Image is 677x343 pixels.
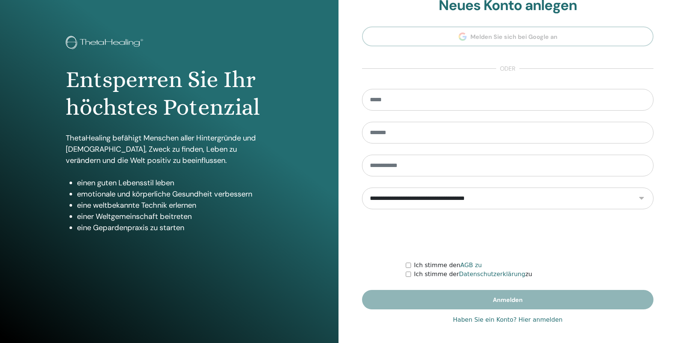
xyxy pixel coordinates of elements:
[459,271,525,278] a: Datenschutzerklärung
[451,220,565,250] iframe: reCAPTCHA
[414,270,532,279] label: Ich stimme der zu
[66,66,273,121] h1: Entsperren Sie Ihr höchstes Potenzial
[77,188,273,200] li: emotionale und körperliche Gesundheit verbessern
[496,64,519,73] span: oder
[77,211,273,222] li: einer Weltgemeinschaft beitreten
[453,315,562,324] a: Haben Sie ein Konto? Hier anmelden
[66,132,273,166] p: ThetaHealing befähigt Menschen aller Hintergründe und [DEMOGRAPHIC_DATA], Zweck zu finden, Leben ...
[77,177,273,188] li: einen guten Lebensstil leben
[77,222,273,233] li: eine Gepardenpraxis zu starten
[460,262,482,269] a: AGB zu
[77,200,273,211] li: eine weltbekannte Technik erlernen
[414,261,482,270] label: Ich stimme den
